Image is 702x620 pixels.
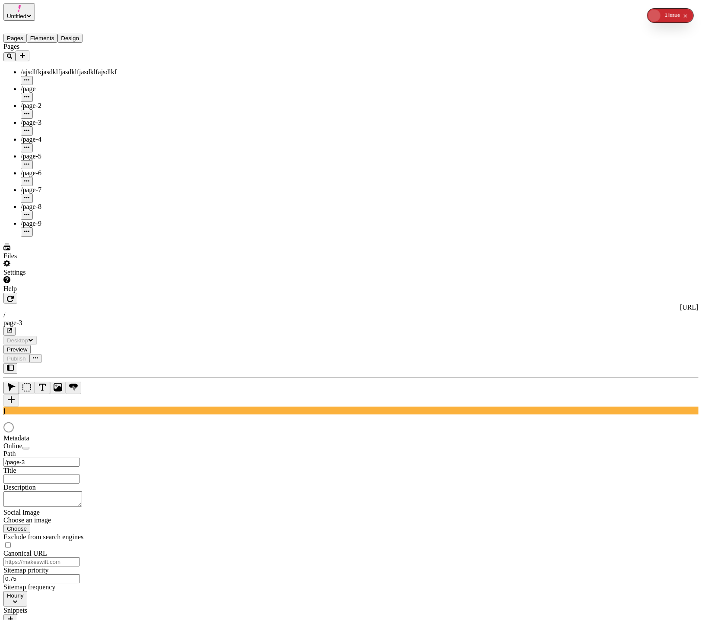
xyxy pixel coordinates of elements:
span: /page-5 [21,152,41,160]
div: Choose an image [3,516,107,524]
span: Publish [7,355,26,362]
span: Hourly [7,592,24,599]
div: [URL] [3,304,699,311]
span: Social Image [3,509,40,516]
button: Add new [16,51,29,61]
span: /ajsdlfkjasdklfjasdklfjasdklfajsdlkf [21,68,117,76]
button: Design [57,34,83,43]
span: Canonical URL [3,550,47,557]
span: Description [3,484,36,491]
span: /page-4 [21,136,41,143]
span: Desktop [7,337,28,344]
button: Choose [3,524,30,533]
button: Preview [3,345,31,354]
input: https://makeswift.com [3,557,80,566]
div: / [3,311,699,319]
span: /page-3 [21,119,41,126]
div: page-3 [3,319,699,327]
div: Snippets [3,607,107,614]
span: Online [3,442,22,449]
span: /page-7 [21,186,41,193]
span: Preview [7,346,27,353]
span: Sitemap priority [3,566,48,574]
span: /page-9 [21,220,41,227]
span: Choose [7,525,27,532]
button: Image [50,382,66,394]
button: Elements [27,34,58,43]
span: Path [3,450,16,457]
div: Settings [3,269,107,276]
div: j [3,407,699,414]
div: Metadata [3,434,107,442]
div: Help [3,285,107,293]
button: Desktop [3,336,37,345]
span: /page-8 [21,203,41,210]
div: Files [3,252,107,260]
span: /page-2 [21,102,41,109]
span: Exclude from search engines [3,533,83,541]
span: Untitled [7,13,26,19]
button: Pages [3,34,27,43]
div: Pages [3,43,107,51]
span: /page [21,85,36,92]
span: Title [3,467,16,474]
button: Box [19,382,35,394]
span: Sitemap frequency [3,583,55,591]
button: Text [35,382,50,394]
button: Hourly [3,591,27,607]
span: /page-6 [21,169,41,177]
button: Publish [3,354,29,363]
button: Button [66,382,81,394]
button: Untitled [3,3,35,21]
